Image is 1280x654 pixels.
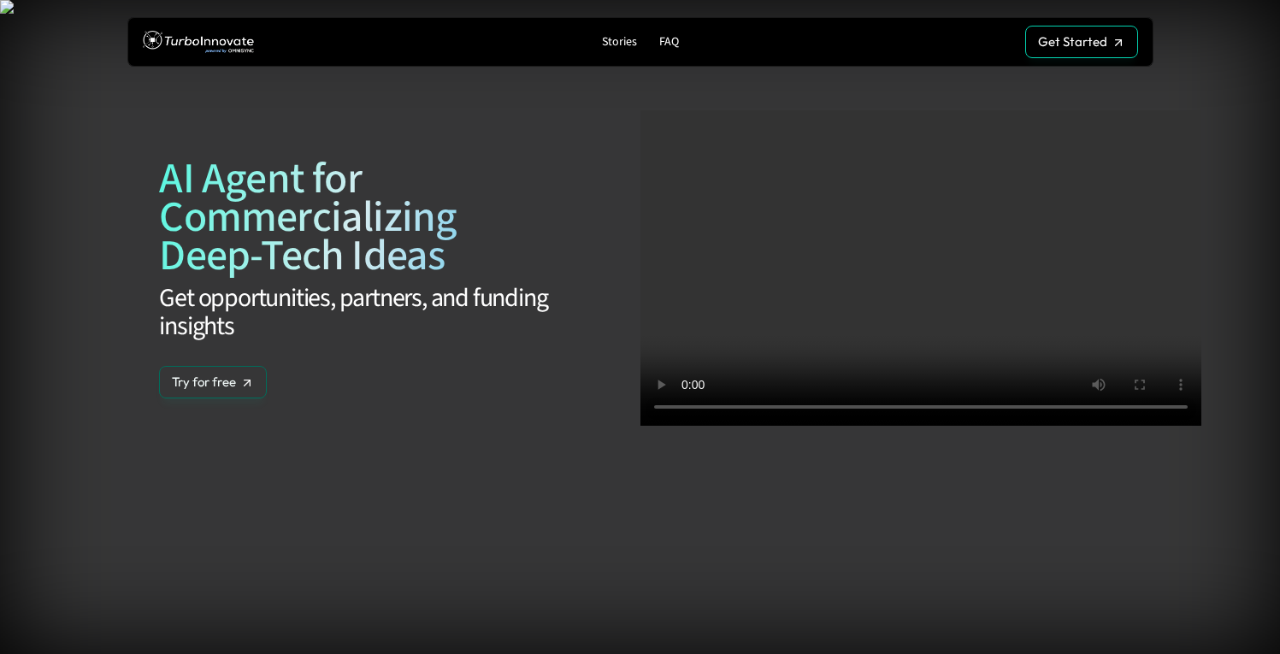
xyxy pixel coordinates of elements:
[1025,26,1138,58] a: Get Started
[595,31,644,54] a: Stories
[602,35,637,50] p: Stories
[143,27,254,58] img: TurboInnovate Logo
[652,31,686,54] a: FAQ
[659,35,679,50] p: FAQ
[1038,34,1107,50] p: Get Started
